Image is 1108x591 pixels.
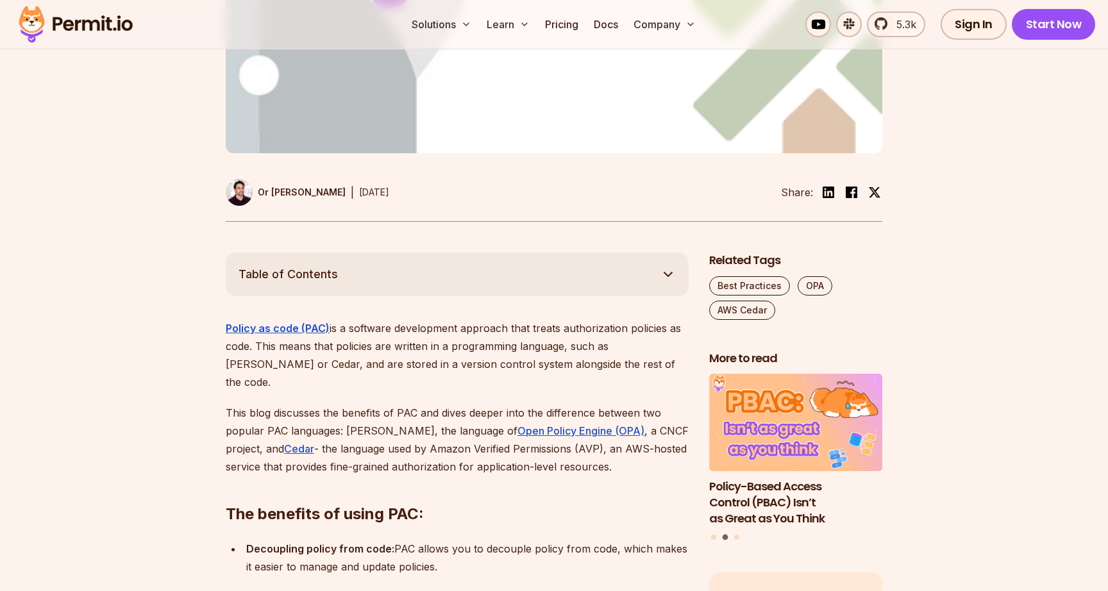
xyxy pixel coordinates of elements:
div: Posts [709,374,882,542]
img: Permit logo [13,3,138,46]
a: Open Policy Engine (OPA) [517,424,644,437]
img: twitter [868,186,881,199]
a: Sign In [941,9,1007,40]
a: AWS Cedar [709,301,775,320]
a: Docs [589,12,623,37]
a: Or [PERSON_NAME] [226,179,346,206]
span: 5.3k [889,17,916,32]
button: Solutions [407,12,476,37]
span: Table of Contents [239,265,338,283]
strong: Decoupling policy from code: [246,542,394,555]
h2: More to read [709,351,882,367]
p: PAC allows you to decouple policy from code, which makes it easier to manage and update policies. [246,540,689,576]
img: Policy-Based Access Control (PBAC) Isn’t as Great as You Think [709,374,882,471]
a: 5.3k [867,12,925,37]
img: Or Weis [226,179,253,206]
a: OPA [798,276,832,295]
h2: Related Tags [709,253,882,269]
time: [DATE] [359,187,389,197]
button: Go to slide 1 [711,535,716,540]
img: facebook [844,185,859,200]
button: Learn [482,12,535,37]
button: Company [628,12,701,37]
h3: Policy-Based Access Control (PBAC) Isn’t as Great as You Think [709,479,882,526]
a: Cedar [284,442,314,455]
li: 2 of 3 [709,374,882,526]
button: Go to slide 3 [734,535,739,540]
button: Go to slide 2 [723,535,728,540]
div: | [351,185,354,200]
button: Table of Contents [226,253,689,296]
a: Best Practices [709,276,790,295]
a: Start Now [1012,9,1096,40]
a: Policy as code (PAC) [226,322,330,335]
p: This blog discusses the benefits of PAC and dives deeper into the difference between two popular ... [226,404,689,476]
p: Or [PERSON_NAME] [258,186,346,199]
a: Policy-Based Access Control (PBAC) Isn’t as Great as You ThinkPolicy-Based Access Control (PBAC) ... [709,374,882,526]
li: Share: [781,185,813,200]
a: Pricing [540,12,583,37]
p: is a software development approach that treats authorization policies as code. This means that po... [226,319,689,391]
img: linkedin [821,185,836,200]
h2: The benefits of using PAC: [226,453,689,524]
